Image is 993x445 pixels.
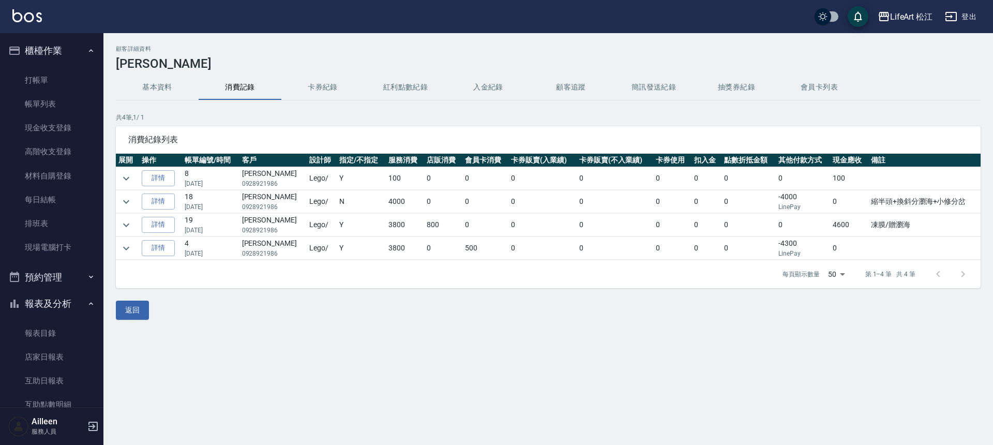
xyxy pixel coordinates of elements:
[4,369,99,393] a: 互助日報表
[776,237,830,260] td: -4300
[508,154,577,167] th: 卡券販賣(入業績)
[242,226,305,235] p: 0928921986
[185,249,237,258] p: [DATE]
[653,214,691,236] td: 0
[386,214,424,236] td: 3800
[868,190,981,213] td: 縮半頭+換斜分瀏海+小修分岔
[116,46,981,52] h2: 顧客詳細資料
[182,237,239,260] td: 4
[386,190,424,213] td: 4000
[462,237,508,260] td: 500
[4,92,99,116] a: 帳單列表
[242,179,305,188] p: 0928921986
[182,214,239,236] td: 19
[508,167,577,190] td: 0
[185,226,237,235] p: [DATE]
[128,135,968,145] span: 消費紀錄列表
[653,154,691,167] th: 卡券使用
[424,190,462,213] td: 0
[4,116,99,140] a: 現金收支登錄
[783,270,820,279] p: 每頁顯示數量
[577,154,653,167] th: 卡券販賣(不入業績)
[239,190,307,213] td: [PERSON_NAME]
[691,167,721,190] td: 0
[307,214,337,236] td: Lego /
[653,237,691,260] td: 0
[142,240,175,256] a: 詳情
[386,154,424,167] th: 服務消費
[307,190,337,213] td: Lego /
[12,9,42,22] img: Logo
[508,190,577,213] td: 0
[424,154,462,167] th: 店販消費
[462,154,508,167] th: 會員卡消費
[239,154,307,167] th: 客戶
[4,140,99,164] a: 高階收支登錄
[824,260,849,288] div: 50
[776,167,830,190] td: 0
[32,417,84,427] h5: Ailleen
[868,214,981,236] td: 凍膜/贈瀏海
[424,214,462,236] td: 800
[182,154,239,167] th: 帳單編號/時間
[118,194,134,210] button: expand row
[307,167,337,190] td: Lego /
[307,237,337,260] td: Lego /
[653,190,691,213] td: 0
[4,188,99,212] a: 每日結帳
[721,237,776,260] td: 0
[364,75,447,100] button: 紅利點數紀錄
[239,237,307,260] td: [PERSON_NAME]
[116,56,981,71] h3: [PERSON_NAME]
[199,75,281,100] button: 消費記錄
[721,190,776,213] td: 0
[337,214,386,236] td: Y
[4,345,99,369] a: 店家日報表
[281,75,364,100] button: 卡券紀錄
[307,154,337,167] th: 設計師
[776,214,830,236] td: 0
[239,167,307,190] td: [PERSON_NAME]
[447,75,530,100] button: 入金紀錄
[508,237,577,260] td: 0
[695,75,778,100] button: 抽獎券紀錄
[337,154,386,167] th: 指定/不指定
[612,75,695,100] button: 簡訊發送紀錄
[118,217,134,233] button: expand row
[577,167,653,190] td: 0
[462,167,508,190] td: 0
[830,190,868,213] td: 0
[4,393,99,417] a: 互助點數明細
[830,237,868,260] td: 0
[874,6,937,27] button: LifeArt 松江
[337,190,386,213] td: N
[530,75,612,100] button: 顧客追蹤
[182,190,239,213] td: 18
[337,237,386,260] td: Y
[830,167,868,190] td: 100
[577,190,653,213] td: 0
[691,190,721,213] td: 0
[691,214,721,236] td: 0
[116,75,199,100] button: 基本資料
[424,167,462,190] td: 0
[865,270,915,279] p: 第 1–4 筆 共 4 筆
[142,170,175,186] a: 詳情
[386,167,424,190] td: 100
[118,171,134,186] button: expand row
[4,264,99,291] button: 預約管理
[4,37,99,64] button: 櫃檯作業
[721,167,776,190] td: 0
[508,214,577,236] td: 0
[424,237,462,260] td: 0
[830,214,868,236] td: 4600
[848,6,868,27] button: save
[118,241,134,256] button: expand row
[776,154,830,167] th: 其他付款方式
[337,167,386,190] td: Y
[577,237,653,260] td: 0
[4,321,99,345] a: 報表目錄
[4,68,99,92] a: 打帳單
[721,214,776,236] td: 0
[462,190,508,213] td: 0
